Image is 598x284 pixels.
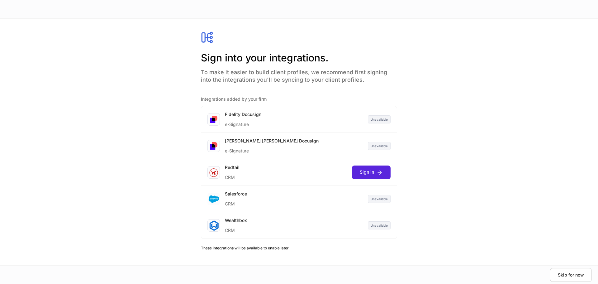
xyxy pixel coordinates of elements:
div: Unavailable [368,115,391,123]
button: Sign in [352,166,391,179]
div: e-Signature [225,118,261,128]
div: Unavailable [368,142,391,150]
div: Unavailable [368,195,391,203]
div: Sign in [360,169,383,176]
h2: Sign into your integrations. [201,51,397,65]
div: Wealthbox [225,217,247,224]
div: Unavailable [368,221,391,229]
div: [PERSON_NAME] [PERSON_NAME] Docusign [225,138,319,144]
h6: These integrations will be available to enable later. [201,245,397,251]
div: e-Signature [225,144,319,154]
div: CRM [225,171,240,181]
div: Redtail [225,164,240,171]
h4: To make it easier to build client profiles, we recommend first signing into the integrations you'... [201,65,397,84]
div: Skip for now [558,272,584,278]
div: Salesforce [225,191,247,197]
h5: Integrations added by your firm [201,96,397,102]
button: Skip for now [550,268,592,282]
div: CRM [225,197,247,207]
div: Fidelity Docusign [225,111,261,118]
div: CRM [225,224,247,233]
